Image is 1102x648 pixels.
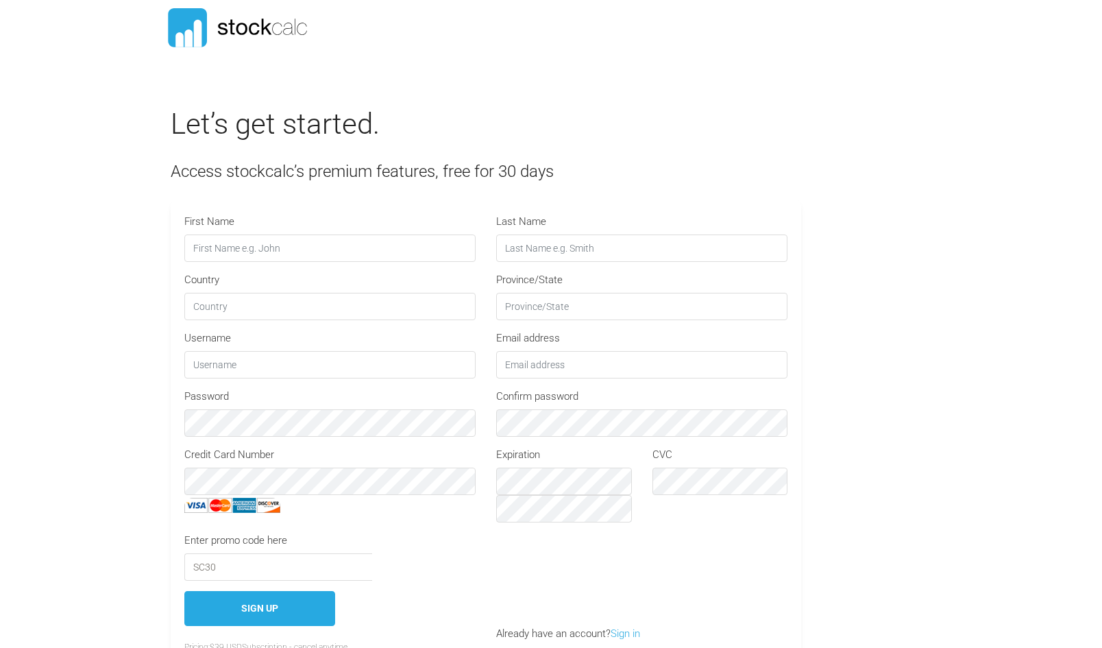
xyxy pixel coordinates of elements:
input: Username [184,351,476,379]
label: Credit Card Number [184,447,274,463]
label: Password [184,389,229,405]
input: First Name e.g. John [184,235,476,262]
span: Already have an account? [486,627,650,640]
label: Confirm password [496,389,578,405]
h2: Let’s get started. [171,107,801,141]
label: Country [184,272,219,288]
img: CC_icons.png [184,498,280,513]
label: Email address [496,331,560,346]
label: CVC [652,447,672,463]
h4: Access stockcalc’s premium features, free for 30 days [171,162,801,182]
label: Username [184,331,231,346]
label: Last Name [496,214,546,230]
input: Country [184,293,476,320]
label: Enter promo code here [184,533,287,549]
label: Expiration [496,447,540,463]
label: First Name [184,214,234,230]
input: Email address [496,351,787,379]
input: Last Name e.g. Smith [496,235,787,262]
input: Province/State [496,293,787,320]
button: Sign Up [184,591,335,626]
a: Sign in [611,627,640,640]
label: Province/State [496,272,563,288]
